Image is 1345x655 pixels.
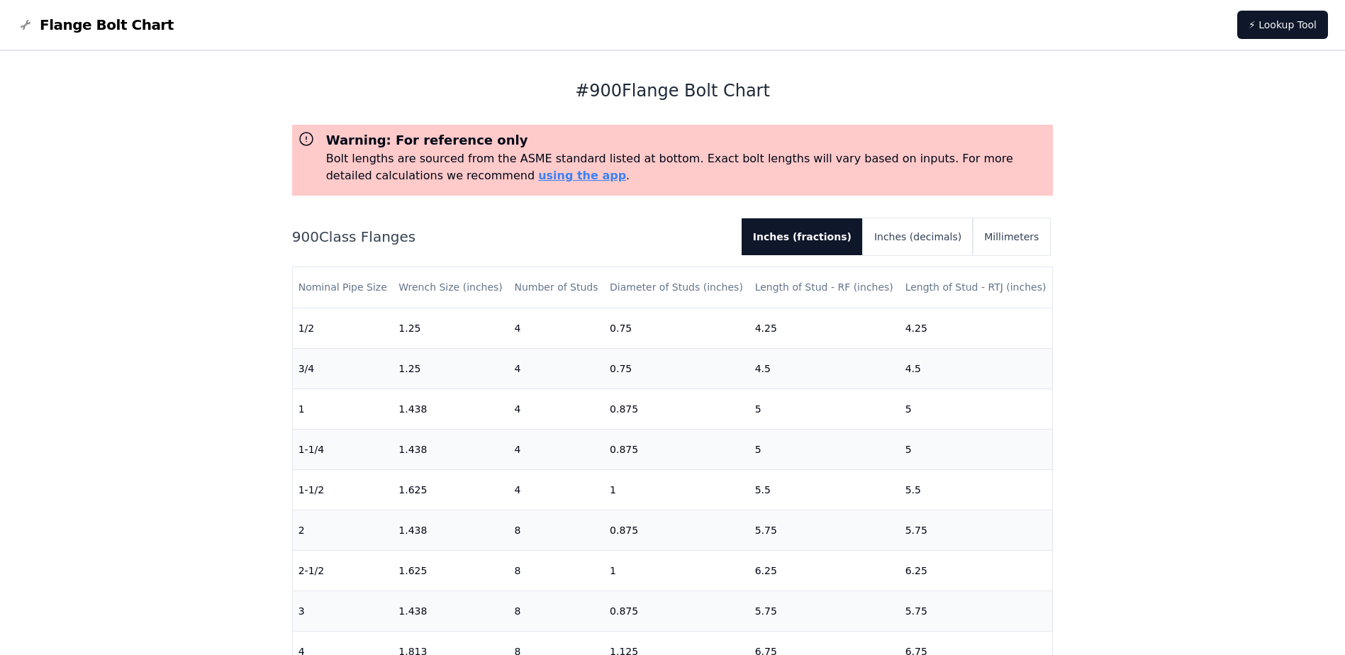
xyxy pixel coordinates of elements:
[973,218,1050,255] button: Millimeters
[393,590,508,631] td: 1.438
[604,590,749,631] td: 0.875
[293,388,394,429] td: 1
[863,218,973,255] button: Inches (decimals)
[604,388,749,429] td: 0.875
[742,218,863,255] button: Inches (fractions)
[292,227,730,247] h2: 900 Class Flanges
[393,550,508,590] td: 1.625
[604,510,749,550] td: 0.875
[900,469,1053,510] td: 5.5
[749,308,900,348] td: 4.25
[604,429,749,469] td: 0.875
[900,429,1053,469] td: 5
[40,15,174,35] span: Flange Bolt Chart
[508,510,604,550] td: 8
[293,550,394,590] td: 2-1/2
[293,590,394,631] td: 3
[393,429,508,469] td: 1.438
[393,469,508,510] td: 1.625
[604,550,749,590] td: 1
[292,79,1054,102] h1: # 900 Flange Bolt Chart
[604,348,749,388] td: 0.75
[293,469,394,510] td: 1-1/2
[393,267,508,308] th: Wrench Size (inches)
[749,267,900,308] th: Length of Stud - RF (inches)
[293,510,394,550] td: 2
[749,388,900,429] td: 5
[293,267,394,308] th: Nominal Pipe Size
[900,308,1053,348] td: 4.25
[17,16,34,33] img: Flange Bolt Chart Logo
[393,308,508,348] td: 1.25
[900,590,1053,631] td: 5.75
[749,590,900,631] td: 5.75
[508,590,604,631] td: 8
[900,510,1053,550] td: 5.75
[393,388,508,429] td: 1.438
[538,169,626,182] a: using the app
[604,308,749,348] td: 0.75
[508,388,604,429] td: 4
[17,15,174,35] a: Flange Bolt Chart LogoFlange Bolt Chart
[1237,11,1328,39] a: ⚡ Lookup Tool
[293,429,394,469] td: 1-1/4
[900,348,1053,388] td: 4.5
[900,550,1053,590] td: 6.25
[293,348,394,388] td: 3/4
[749,510,900,550] td: 5.75
[508,550,604,590] td: 8
[749,429,900,469] td: 5
[393,348,508,388] td: 1.25
[749,550,900,590] td: 6.25
[604,469,749,510] td: 1
[508,308,604,348] td: 4
[604,267,749,308] th: Diameter of Studs (inches)
[749,348,900,388] td: 4.5
[326,150,1048,184] p: Bolt lengths are sourced from the ASME standard listed at bottom. Exact bolt lengths will vary ba...
[900,388,1053,429] td: 5
[508,429,604,469] td: 4
[749,469,900,510] td: 5.5
[326,130,1048,150] h3: Warning: For reference only
[508,348,604,388] td: 4
[393,510,508,550] td: 1.438
[293,308,394,348] td: 1/2
[508,469,604,510] td: 4
[508,267,604,308] th: Number of Studs
[900,267,1053,308] th: Length of Stud - RTJ (inches)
